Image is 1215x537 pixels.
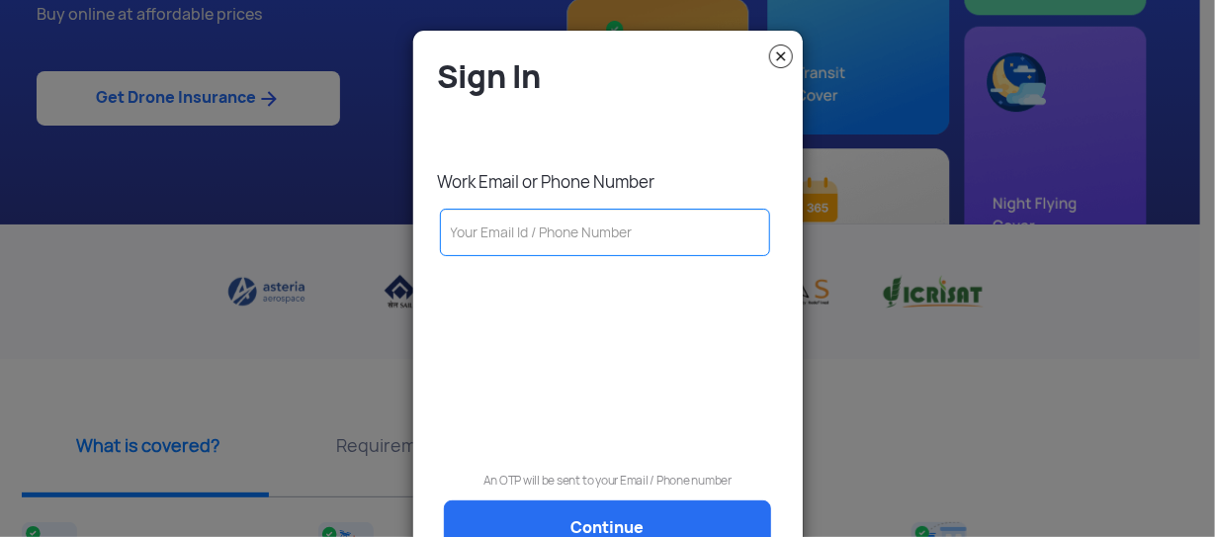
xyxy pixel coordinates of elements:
img: close [769,45,793,68]
h4: Sign In [438,56,788,97]
p: An OTP will be sent to your Email / Phone number [428,471,788,491]
p: Work Email or Phone Number [438,171,788,193]
input: Your Email Id / Phone Number [440,209,771,256]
